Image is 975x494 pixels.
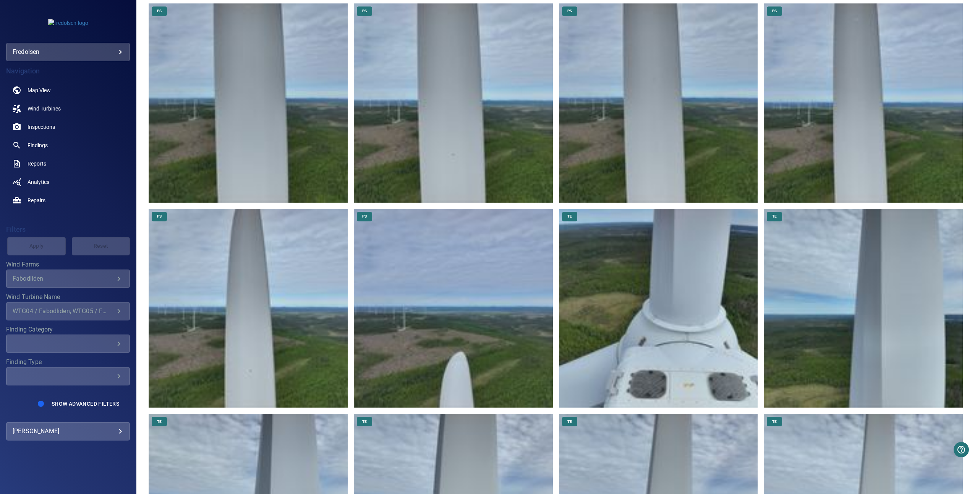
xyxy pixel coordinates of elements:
[48,19,88,27] img: fredolsen-logo
[6,335,130,353] div: Finding Category
[6,43,130,61] div: fredolsen
[6,118,130,136] a: inspections noActive
[28,160,46,167] span: Reports
[6,191,130,210] a: repairs noActive
[6,367,130,385] div: Finding Type
[13,307,114,315] div: WTG04 / Fabodliden, WTG05 / Fabodliden
[28,178,49,186] span: Analytics
[6,270,130,288] div: Wind Farms
[13,46,123,58] div: fredolsen
[47,398,124,410] button: Show Advanced Filters
[152,8,166,14] span: PS
[563,419,577,424] span: TE
[768,214,781,219] span: TE
[28,105,61,112] span: Wind Turbines
[13,425,123,437] div: [PERSON_NAME]
[28,123,55,131] span: Inspections
[6,173,130,191] a: analytics noActive
[28,197,45,204] span: Repairs
[28,141,48,149] span: Findings
[28,86,51,94] span: Map View
[358,214,371,219] span: PS
[13,275,114,282] div: Fabodliden
[768,8,781,14] span: PS
[6,327,130,333] label: Finding Category
[6,262,130,268] label: Wind Farms
[6,154,130,173] a: reports noActive
[152,419,166,424] span: TE
[52,401,119,407] span: Show Advanced Filters
[6,136,130,154] a: findings noActive
[6,81,130,99] a: map noActive
[563,214,577,219] span: TE
[6,302,130,320] div: Wind Turbine Name
[6,294,130,300] label: Wind Turbine Name
[768,419,781,424] span: TE
[6,99,130,118] a: windturbines noActive
[358,419,371,424] span: TE
[563,8,577,14] span: PS
[6,67,130,75] h4: Navigation
[358,8,371,14] span: PS
[6,359,130,365] label: Finding Type
[152,214,166,219] span: PS
[6,226,130,233] h4: Filters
